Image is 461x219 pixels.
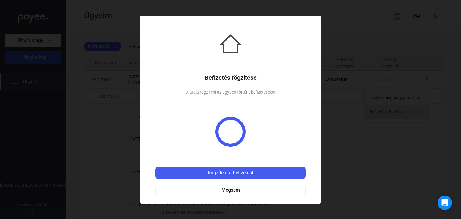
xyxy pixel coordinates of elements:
[184,88,277,96] div: Itt tudja rögzíteni az ügyben történt befizetéseket.
[158,187,303,194] div: Mégsem
[438,196,452,210] div: Open Intercom Messenger
[157,169,304,176] div: Rögzítem a befizetést
[220,33,242,55] img: house
[155,184,306,196] button: Mégsem
[205,74,257,81] h1: Befizetés rögzítése
[155,166,306,179] button: Rögzítem a befizetést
